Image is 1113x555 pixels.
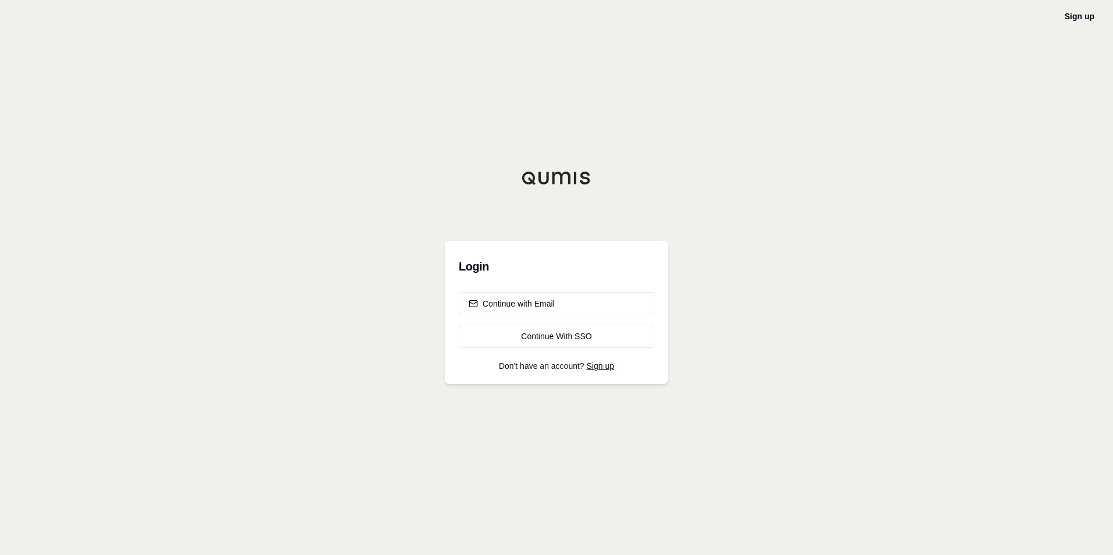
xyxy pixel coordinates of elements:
[587,361,614,371] a: Sign up
[1065,12,1094,21] a: Sign up
[459,325,654,348] a: Continue With SSO
[459,255,654,278] h3: Login
[522,171,591,185] img: Qumis
[469,298,555,309] div: Continue with Email
[459,292,654,315] button: Continue with Email
[469,330,644,342] div: Continue With SSO
[459,362,654,370] p: Don't have an account?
